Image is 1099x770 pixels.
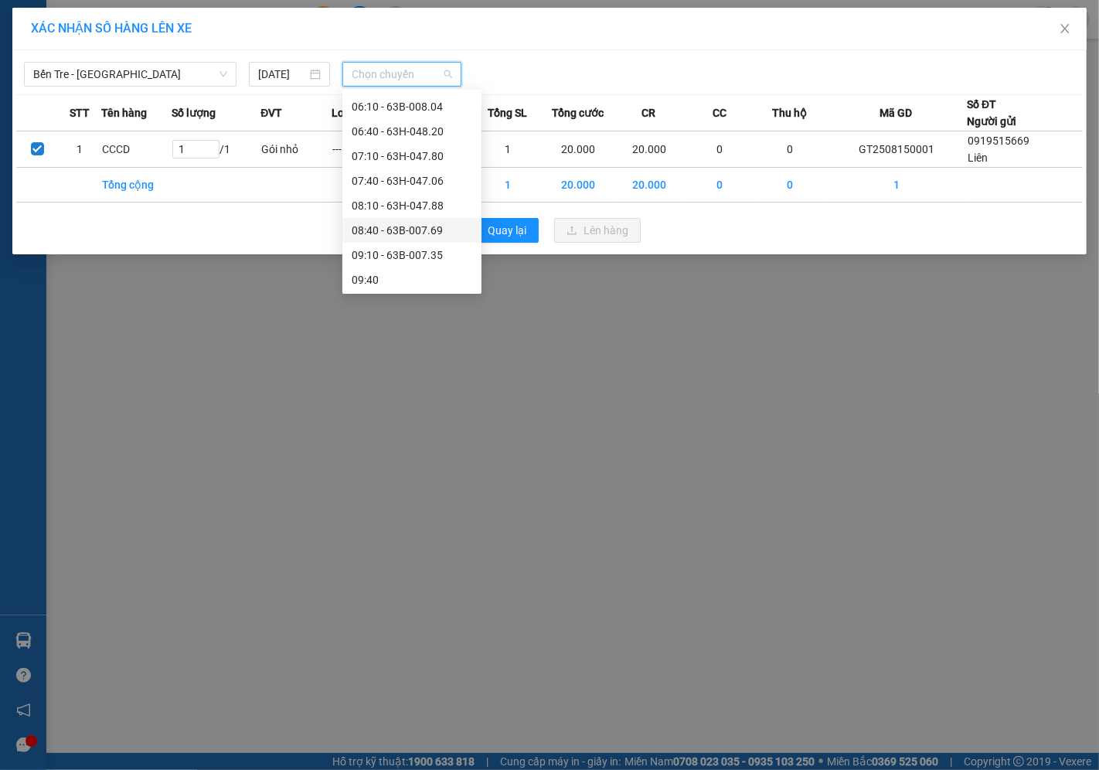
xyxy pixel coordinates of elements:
[1043,8,1087,51] button: Close
[472,168,543,203] td: 1
[332,131,402,168] td: ---
[488,104,527,121] span: Tổng SL
[152,17,192,32] span: Quận 5
[755,168,825,203] td: 0
[258,66,307,83] input: 15/08/2025
[31,21,192,36] span: XÁC NHẬN SỐ HÀNG LÊN XE
[120,34,142,49] span: Hân
[203,107,221,122] span: SL:
[458,218,539,243] button: rollbackQuay lại
[352,197,472,214] div: 08:10 - 63H-047.88
[118,78,230,99] td: CC:
[825,168,967,203] td: 1
[120,51,189,66] span: 0837515669
[1059,22,1071,35] span: close
[101,104,147,121] span: Tên hàng
[967,96,1016,130] div: Số ĐT Người gửi
[755,131,825,168] td: 0
[172,131,260,168] td: / 1
[968,135,1029,147] span: 0919515669
[6,17,117,32] p: Gửi từ:
[543,168,614,203] td: 20.000
[260,131,331,168] td: Gói nhỏ
[685,131,755,168] td: 0
[101,168,172,203] td: Tổng cộng
[6,107,108,122] span: 1 - Gói nhỏ (CCCD)
[352,98,472,115] div: 06:10 - 63B-008.04
[33,63,227,86] span: Bến Tre - Sài Gòn
[120,17,230,32] p: Nhận:
[614,168,684,203] td: 20.000
[5,78,119,99] td: CR:
[552,104,604,121] span: Tổng cước
[773,104,808,121] span: Thu hộ
[25,81,63,96] span: 20.000
[685,168,755,203] td: 0
[332,104,380,121] span: Loại hàng
[554,218,641,243] button: uploadLên hàng
[138,81,145,96] span: 0
[880,104,912,121] span: Mã GD
[221,106,230,123] span: 1
[352,148,472,165] div: 07:10 - 63H-047.80
[260,104,282,121] span: ĐVT
[488,222,526,239] span: Quay lại
[172,104,216,121] span: Số lượng
[352,247,472,264] div: 09:10 - 63B-007.35
[352,172,472,189] div: 07:40 - 63H-047.06
[6,34,30,49] span: Liên
[59,131,101,168] td: 1
[641,104,655,121] span: CR
[43,17,108,32] span: Giồng Trôm
[352,123,472,140] div: 06:40 - 63H-048.20
[825,131,967,168] td: GT2508150001
[713,104,726,121] span: CC
[352,222,472,239] div: 08:40 - 63B-007.69
[352,63,452,86] span: Chọn chuyến
[543,131,614,168] td: 20.000
[968,152,988,164] span: Liên
[614,131,684,168] td: 20.000
[472,131,543,168] td: 1
[70,104,90,121] span: STT
[6,51,76,66] span: 0919515669
[101,131,172,168] td: CCCD
[352,271,472,288] div: 09:40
